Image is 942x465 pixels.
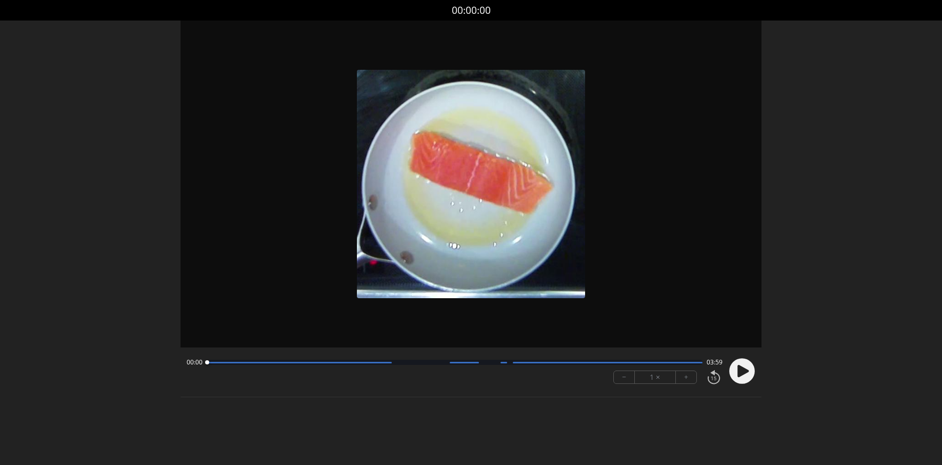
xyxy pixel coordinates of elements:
img: Poster Image [357,70,585,298]
button: − [614,371,635,383]
button: + [676,371,696,383]
div: 1 × [635,371,676,383]
span: 03:59 [707,358,723,366]
span: 00:00 [187,358,203,366]
a: 00:00:00 [452,3,491,18]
